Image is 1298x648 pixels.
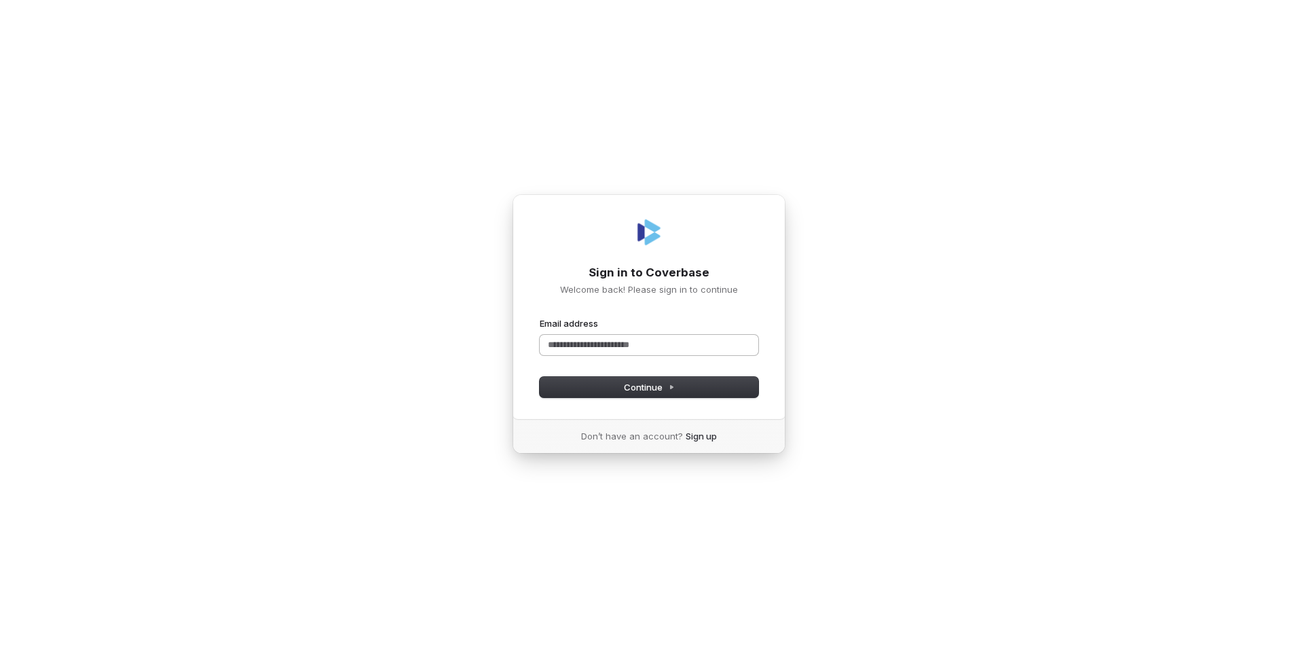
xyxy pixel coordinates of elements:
p: Welcome back! Please sign in to continue [540,283,758,295]
label: Email address [540,317,598,329]
button: Continue [540,377,758,397]
span: Don’t have an account? [581,430,683,442]
a: Sign up [686,430,717,442]
span: Continue [624,381,675,393]
img: Coverbase [633,216,665,249]
h1: Sign in to Coverbase [540,265,758,281]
